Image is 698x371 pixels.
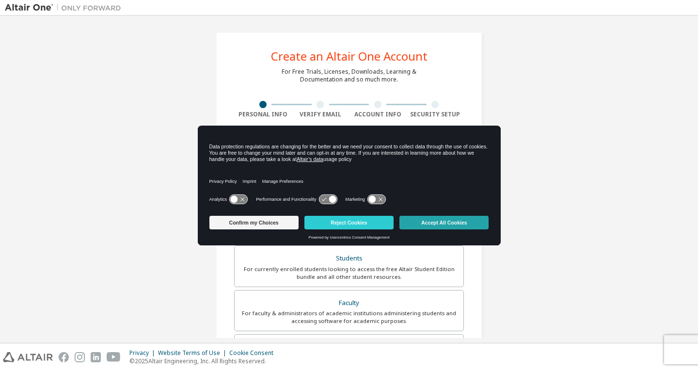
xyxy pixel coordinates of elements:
div: Security Setup [407,111,464,118]
img: altair_logo.svg [3,352,53,362]
div: For faculty & administrators of academic institutions administering students and accessing softwa... [240,309,458,325]
img: youtube.svg [107,352,121,362]
div: Students [240,252,458,265]
div: Website Terms of Use [158,349,229,357]
div: For currently enrolled students looking to access the free Altair Student Edition bundle and all ... [240,265,458,281]
div: Cookie Consent [229,349,279,357]
img: instagram.svg [75,352,85,362]
div: Faculty [240,296,458,310]
div: Personal Info [234,111,292,118]
div: Verify Email [292,111,349,118]
p: © 2025 Altair Engineering, Inc. All Rights Reserved. [129,357,279,365]
div: Account Info [349,111,407,118]
img: facebook.svg [59,352,69,362]
img: linkedin.svg [91,352,101,362]
img: Altair One [5,3,126,13]
div: Create an Altair One Account [271,50,428,62]
div: Privacy [129,349,158,357]
div: For Free Trials, Licenses, Downloads, Learning & Documentation and so much more. [282,68,416,83]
